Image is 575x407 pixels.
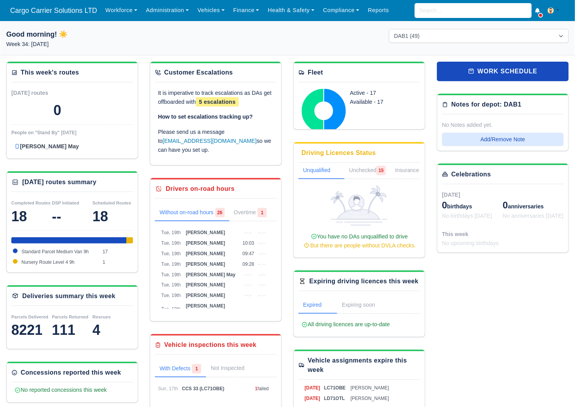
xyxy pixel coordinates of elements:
[324,385,346,391] span: LC71OBE
[442,231,469,237] span: This week
[324,396,345,401] span: LD71OTL
[161,230,181,235] span: Tue, 19th
[257,208,267,217] span: 1
[161,282,181,288] span: Tue, 19th
[158,112,273,121] p: How to set escalations tracking up?
[161,272,181,277] span: Tue, 19th
[186,261,225,267] span: [PERSON_NAME]
[302,148,376,158] div: Driving Licences Status
[229,205,272,221] a: Overtime
[308,68,323,77] div: Fleet
[319,3,364,18] a: Compliance
[351,385,389,391] span: [PERSON_NAME]
[22,178,96,187] div: [DATE] routes summary
[166,184,234,194] div: Drivers on-road hours
[6,29,186,40] h1: Good morning! ☀️
[305,385,320,391] span: [DATE]
[258,282,266,288] span: --:--
[351,396,389,401] span: [PERSON_NAME]
[196,97,239,107] span: 5 escalations
[14,387,107,393] span: No reported concessions this week
[206,361,249,376] a: Not Inspected
[245,293,252,298] span: --:--
[158,89,273,107] p: It is imperative to track escalations as DAs get offboarded with
[11,322,52,338] div: 8221
[182,386,224,391] span: CCS 33 (LC71OBE)
[442,240,499,246] span: No upcoming birthdays
[390,163,433,179] a: Insurance
[442,200,447,210] span: 0
[92,201,131,205] small: Scheduled Routes
[192,364,201,373] span: 1
[302,241,417,250] div: But there are people without DVLA checks.
[264,3,319,18] a: Health & Safety
[155,205,229,221] a: Without on-road hours
[11,237,126,243] div: Standard Parcel Medium Van 9h
[186,272,235,277] span: [PERSON_NAME] May
[158,128,273,154] p: Please send us a message to so we can have you set up.
[308,356,420,375] div: Vehicle assignments expire this week
[245,306,252,312] span: --:--
[155,361,206,377] a: With Defects
[161,293,181,298] span: Tue, 19th
[245,282,252,288] span: --:--
[186,303,225,315] span: [PERSON_NAME] [PERSON_NAME]
[161,251,181,256] span: Tue, 19th
[245,272,252,277] span: --:--
[442,121,564,130] div: No Notes added yet.
[258,272,266,277] span: --:--
[14,142,130,151] a: [PERSON_NAME] May
[350,89,411,98] div: Active - 17
[258,293,266,298] span: --:--
[11,130,133,136] div: People on "Stand By" [DATE]
[52,322,92,338] div: 111
[101,3,142,18] a: Workforce
[52,209,92,224] div: --
[258,240,266,246] span: --:--
[21,368,121,377] div: Concessions reported this week
[101,257,133,268] td: 1
[243,240,254,246] span: 10:03
[22,291,115,301] div: Deliveries summary this week
[243,261,254,267] span: 09:28
[161,261,181,267] span: Tue, 19th
[21,249,89,254] span: Standard Parcel Medium Van 9h
[158,386,178,391] span: Sun, 17th
[442,199,503,211] div: birthdays
[302,232,417,250] div: You have no DAs unqualified to drive
[302,321,390,327] span: All driving licences are up-to-date
[92,209,133,224] div: 18
[6,3,101,18] a: Cargo Carrier Solutions LTD
[193,3,229,18] a: Vehicles
[161,240,181,246] span: Tue, 19th
[245,230,252,235] span: --:--
[344,163,390,179] a: Unchecked
[442,192,460,198] span: [DATE]
[255,386,258,391] span: 1
[415,3,532,18] input: Search...
[11,315,48,319] small: Parcels Delivered
[503,213,564,219] span: No anniversaries [DATE]
[52,201,79,205] small: DSP Initiated
[21,259,75,265] span: Nursery Route Level 4 9h
[21,68,79,77] div: This week's routes
[437,62,569,81] a: work schedule
[6,40,186,49] p: Week 34: [DATE]
[186,293,225,298] span: [PERSON_NAME]
[451,100,522,109] div: Notes for depot: DAB1
[11,209,52,224] div: 18
[243,251,254,256] span: 09:47
[503,200,508,210] span: 0
[298,163,344,179] a: Unqualified
[258,251,266,256] span: --:--
[92,322,133,338] div: 4
[11,89,72,98] div: [DATE] routes
[101,247,133,257] td: 17
[215,208,225,217] span: 26
[92,315,111,319] small: Rescues
[164,340,257,350] div: Vehicle inspections this week
[161,306,181,312] span: Tue, 19th
[442,133,564,146] button: Add/Remove Note
[229,3,264,18] a: Finance
[186,240,225,246] span: [PERSON_NAME]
